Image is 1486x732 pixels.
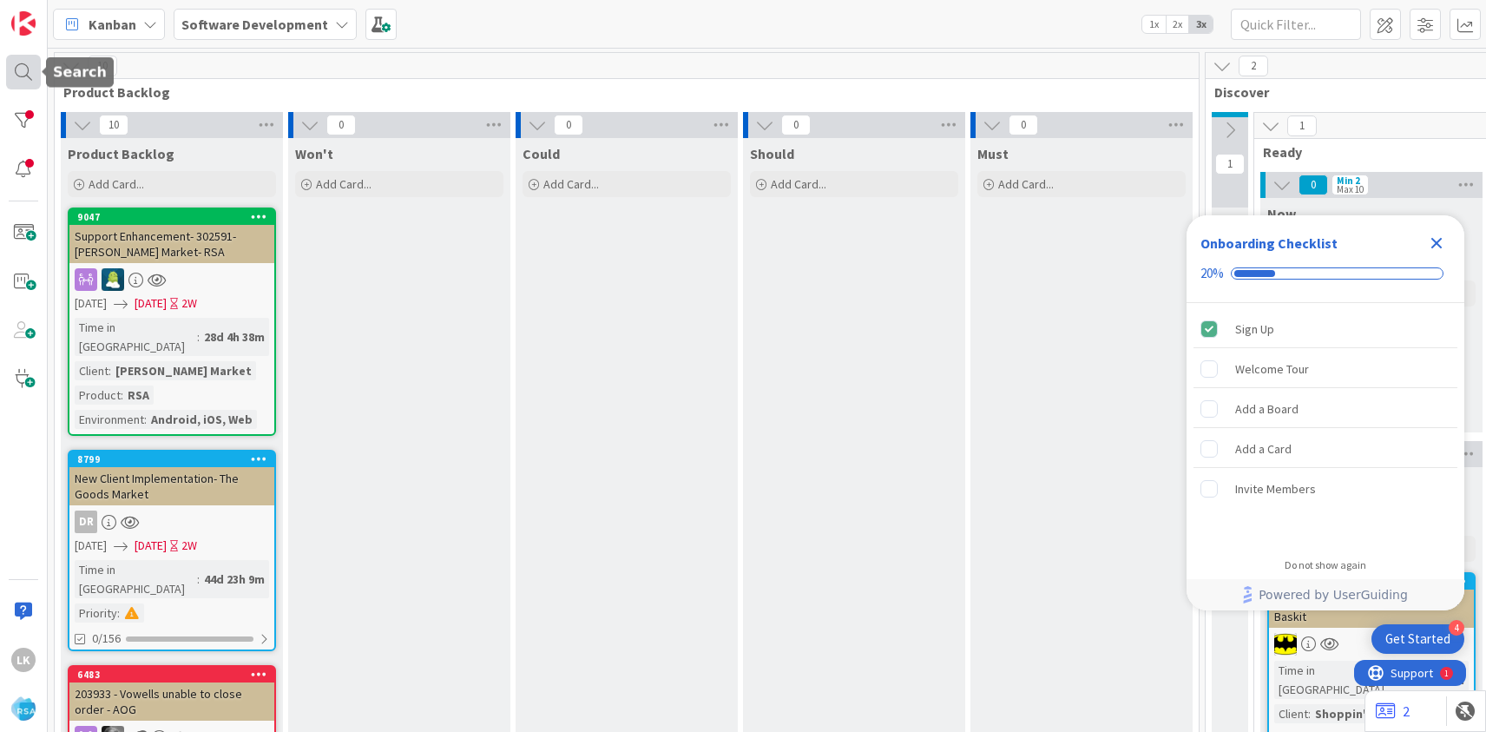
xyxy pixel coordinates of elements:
div: Checklist progress: 20% [1200,266,1450,281]
div: Shoppin' Baskit [1311,704,1410,723]
div: Add a Card [1235,439,1292,459]
span: : [144,410,147,429]
div: 9047 [69,209,274,225]
div: Onboarding Checklist [1200,233,1338,254]
span: [DATE] [135,537,167,555]
div: DR [75,511,97,533]
div: Close Checklist [1423,229,1450,257]
div: RSA [123,386,154,405]
img: AC [1274,633,1297,656]
div: 8799 [77,453,274,465]
div: 28d 4h 38m [200,327,269,346]
a: Powered by UserGuiding [1195,579,1456,610]
div: Environment [75,410,144,429]
span: [DATE] [75,294,107,313]
img: Visit kanbanzone.com [11,11,36,36]
span: 10 [99,115,128,135]
a: 8799New Client Implementation- The Goods MarketDR[DATE][DATE]2WTime in [GEOGRAPHIC_DATA]:44d 23h ... [68,450,276,651]
div: 2W [181,294,197,313]
span: : [108,361,111,380]
div: Support Enhancement- 302591- [PERSON_NAME] Market- RSA [69,225,274,263]
div: DR [69,511,274,533]
span: Add Card... [543,176,599,192]
span: Product Backlog [63,83,1177,101]
span: Could [523,145,560,162]
div: New Client Implementation- The Goods Market [69,467,274,505]
div: Time in [GEOGRAPHIC_DATA] [1274,661,1384,699]
span: : [117,603,120,623]
span: [DATE] [135,294,167,313]
span: : [121,386,123,405]
div: Client [75,361,108,380]
div: Max 10 [1337,185,1364,194]
span: Add Card... [89,176,144,192]
span: Now [1267,205,1296,222]
div: 2W [181,537,197,555]
span: [DATE] [75,537,107,555]
b: Software Development [181,16,328,33]
div: 6483 [77,669,274,681]
span: 1 [1215,154,1245,175]
span: Add Card... [998,176,1054,192]
input: Quick Filter... [1231,9,1361,40]
span: Product Backlog [68,145,174,162]
div: Checklist Container [1187,215,1464,610]
div: 9047Support Enhancement- 302591- [PERSON_NAME] Market- RSA [69,209,274,263]
div: Invite Members [1235,478,1316,499]
div: Time in [GEOGRAPHIC_DATA] [75,560,197,598]
div: Add a Board [1235,399,1299,419]
span: 0 [781,115,811,135]
span: : [1308,704,1311,723]
span: 0 [1299,175,1328,195]
div: Android, iOS, Web [147,410,257,429]
span: Must [977,145,1009,162]
span: Should [750,145,794,162]
div: 1 [90,7,95,21]
div: Add a Card is incomplete. [1193,430,1457,468]
div: 44d 23h 9m [200,570,269,589]
span: 0 [326,115,356,135]
div: Lk [11,648,36,672]
div: 8799New Client Implementation- The Goods Market [69,452,274,505]
h5: Search [53,64,107,81]
span: 0 [554,115,583,135]
a: 2 [1376,701,1410,722]
img: RD [102,268,124,291]
div: Open Get Started checklist, remaining modules: 4 [1371,624,1464,654]
div: Time in [GEOGRAPHIC_DATA] [75,318,197,356]
span: Add Card... [316,176,371,192]
span: Won't [295,145,333,162]
span: Support [36,3,79,23]
div: Welcome Tour [1235,359,1309,379]
div: 9047 [77,211,274,223]
span: 1 [1287,115,1317,136]
span: 10 [88,56,117,76]
div: 6483 [69,667,274,683]
div: Sign Up is complete. [1193,310,1457,348]
a: 9047Support Enhancement- 302591- [PERSON_NAME] Market- RSARD[DATE][DATE]2WTime in [GEOGRAPHIC_DAT... [68,208,276,436]
span: Add Card... [771,176,826,192]
div: 203933 - Vowells unable to close order - AOG [69,683,274,721]
div: 8799 [69,452,274,467]
div: RD [69,268,274,291]
span: 2 [1239,56,1268,76]
div: Sign Up [1235,319,1274,340]
span: 2x [1166,16,1189,33]
div: Invite Members is incomplete. [1193,470,1457,508]
span: Ready [1263,143,1467,161]
span: : [197,327,200,346]
span: 0 [1009,115,1038,135]
div: Welcome Tour is incomplete. [1193,350,1457,388]
div: AC [1269,633,1474,656]
img: avatar [11,696,36,721]
span: 3x [1189,16,1213,33]
span: 0/156 [92,630,121,648]
span: 1x [1142,16,1166,33]
span: : [197,570,200,589]
span: Powered by UserGuiding [1259,584,1408,605]
div: Do not show again [1285,558,1366,572]
div: Add a Board is incomplete. [1193,390,1457,428]
div: 20% [1200,266,1224,281]
div: Client [1274,704,1308,723]
div: Checklist items [1187,303,1464,547]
